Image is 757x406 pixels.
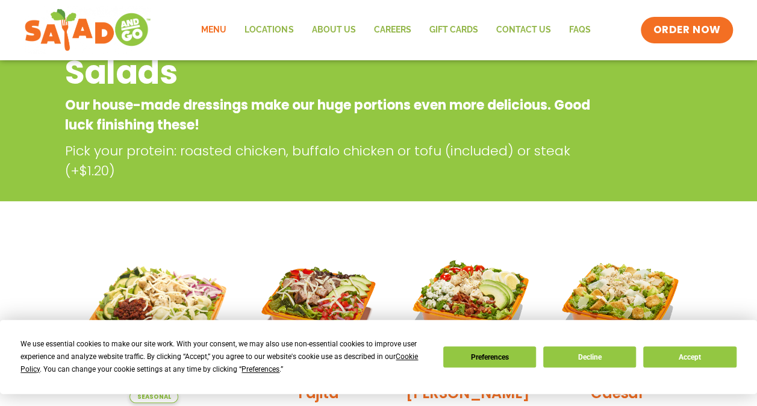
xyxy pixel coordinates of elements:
div: We use essential cookies to make our site work. With your consent, we may also use non-essential ... [20,338,428,376]
a: Menu [192,16,235,44]
nav: Menu [192,16,599,44]
span: Preferences [241,365,279,373]
a: GIFT CARDS [420,16,487,44]
img: Product photo for Caesar Salad [552,242,683,373]
button: Preferences [443,346,536,367]
a: About Us [302,16,364,44]
img: new-SAG-logo-768×292 [24,6,151,54]
a: Contact Us [487,16,559,44]
span: Seasonal [129,390,178,403]
h2: Salads [65,48,596,97]
img: Product photo for Fajita Salad [252,242,384,373]
a: Careers [364,16,420,44]
button: Decline [543,346,636,367]
p: Our house-made dressings make our huge portions even more delicious. Good luck finishing these! [65,95,596,135]
span: ORDER NOW [653,23,720,37]
img: Product photo for Cobb Salad [402,242,534,373]
a: Locations [235,16,302,44]
a: FAQs [559,16,599,44]
img: Product photo for Tuscan Summer Salad [74,242,235,403]
a: ORDER NOW [641,17,732,43]
button: Accept [643,346,736,367]
p: Pick your protein: roasted chicken, buffalo chicken or tofu (included) or steak (+$1.20) [65,141,601,181]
